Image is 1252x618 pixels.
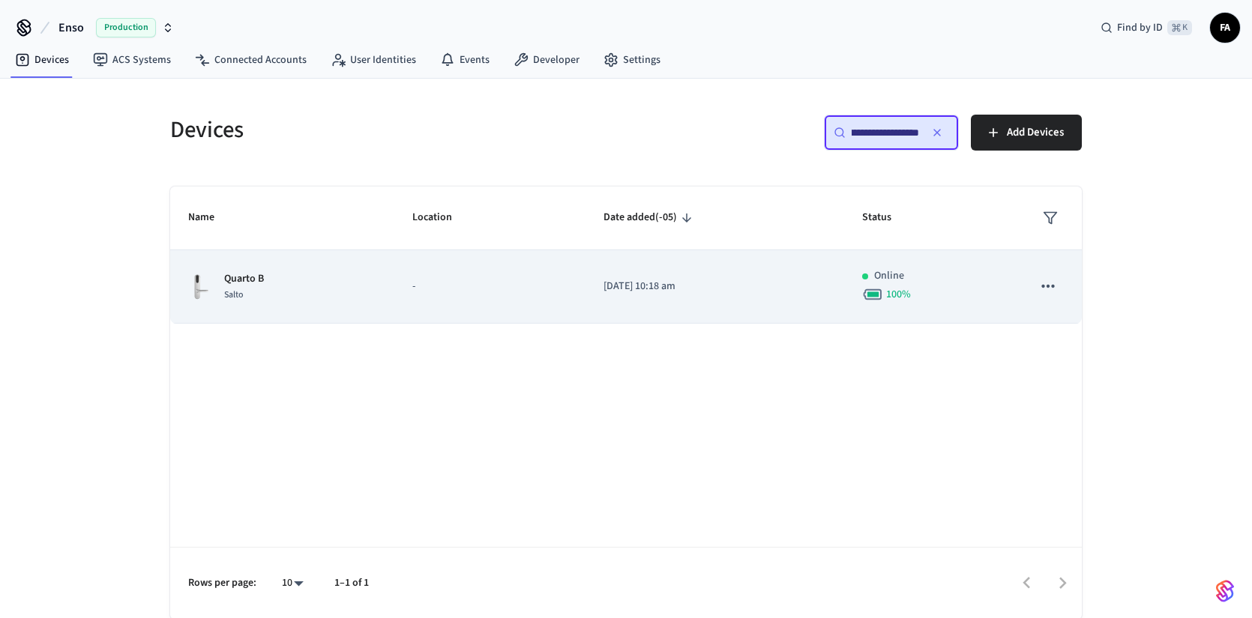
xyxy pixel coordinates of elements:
span: 100 % [886,287,911,302]
button: FA [1210,13,1240,43]
span: Add Devices [1007,123,1064,142]
img: SeamLogoGradient.69752ec5.svg [1216,579,1234,603]
p: 1–1 of 1 [334,575,369,591]
a: Events [428,46,502,73]
a: User Identities [319,46,428,73]
h5: Devices [170,115,617,145]
span: Location [412,206,472,229]
div: Find by ID⌘ K [1089,14,1204,41]
button: Add Devices [971,115,1082,151]
div: 10 [274,572,310,594]
p: Online [874,268,904,284]
span: Salto [224,288,244,301]
span: Status [862,206,911,229]
p: Rows per page: [188,575,256,591]
span: Find by ID [1117,20,1163,35]
span: Production [96,18,156,37]
p: Quarto B [224,271,264,287]
span: FA [1212,14,1239,41]
span: ⌘ K [1167,20,1192,35]
a: Developer [502,46,592,73]
span: Date added(-05) [604,206,696,229]
a: ACS Systems [81,46,183,73]
p: - [412,279,568,294]
p: [DATE] 10:18 am [604,279,826,294]
span: Enso [58,19,84,37]
a: Devices [3,46,81,73]
table: sticky table [170,187,1082,324]
a: Connected Accounts [183,46,319,73]
img: salto_escutcheon [188,274,212,300]
span: Name [188,206,234,229]
a: Settings [592,46,672,73]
